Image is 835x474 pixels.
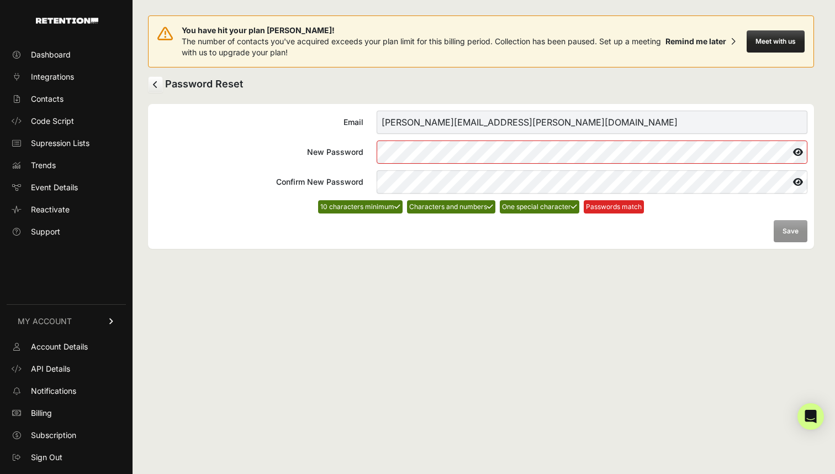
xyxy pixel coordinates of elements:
[7,179,126,196] a: Event Details
[7,304,126,338] a: MY ACCOUNT
[31,49,71,60] span: Dashboard
[182,25,661,36] span: You have hit your plan [PERSON_NAME]!
[31,204,70,215] span: Reactivate
[7,404,126,422] a: Billing
[7,382,126,400] a: Notifications
[377,170,807,194] input: Confirm New Password
[661,32,740,51] button: Remind me later
[31,408,52,419] span: Billing
[584,200,644,213] li: Passwords match
[7,223,126,241] a: Support
[797,403,824,430] div: Open Intercom Messenger
[7,46,126,64] a: Dashboard
[155,176,363,187] div: Confirm New Password
[7,112,126,130] a: Code Script
[7,338,126,356] a: Account Details
[7,426,126,444] a: Subscription
[36,18,98,24] img: Retention.com
[31,386,76,397] span: Notifications
[155,117,363,128] div: Email
[7,449,126,466] a: Sign Out
[31,160,56,171] span: Trends
[182,37,661,57] span: The number of contacts you've acquired exceeds your plan limit for this billing period. Collectio...
[7,134,126,152] a: Supression Lists
[31,341,88,352] span: Account Details
[31,116,74,127] span: Code Script
[7,201,126,218] a: Reactivate
[747,30,805,53] button: Meet with us
[148,76,814,93] h2: Password Reset
[407,200,495,213] li: Characters and numbers
[7,360,126,378] a: API Details
[31,93,64,105] span: Contacts
[500,200,579,213] li: One special character
[318,200,403,213] li: 10 characters minimum
[31,226,60,237] span: Support
[7,157,126,174] a: Trends
[31,430,76,441] span: Subscription
[31,138,89,149] span: Supression Lists
[665,36,726,47] div: Remind me later
[377,140,807,164] input: New Password
[31,182,78,193] span: Event Details
[155,147,363,158] div: New Password
[31,452,62,463] span: Sign Out
[377,111,807,134] input: Email
[31,71,74,82] span: Integrations
[18,316,72,327] span: MY ACCOUNT
[7,68,126,86] a: Integrations
[31,363,70,374] span: API Details
[7,90,126,108] a: Contacts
